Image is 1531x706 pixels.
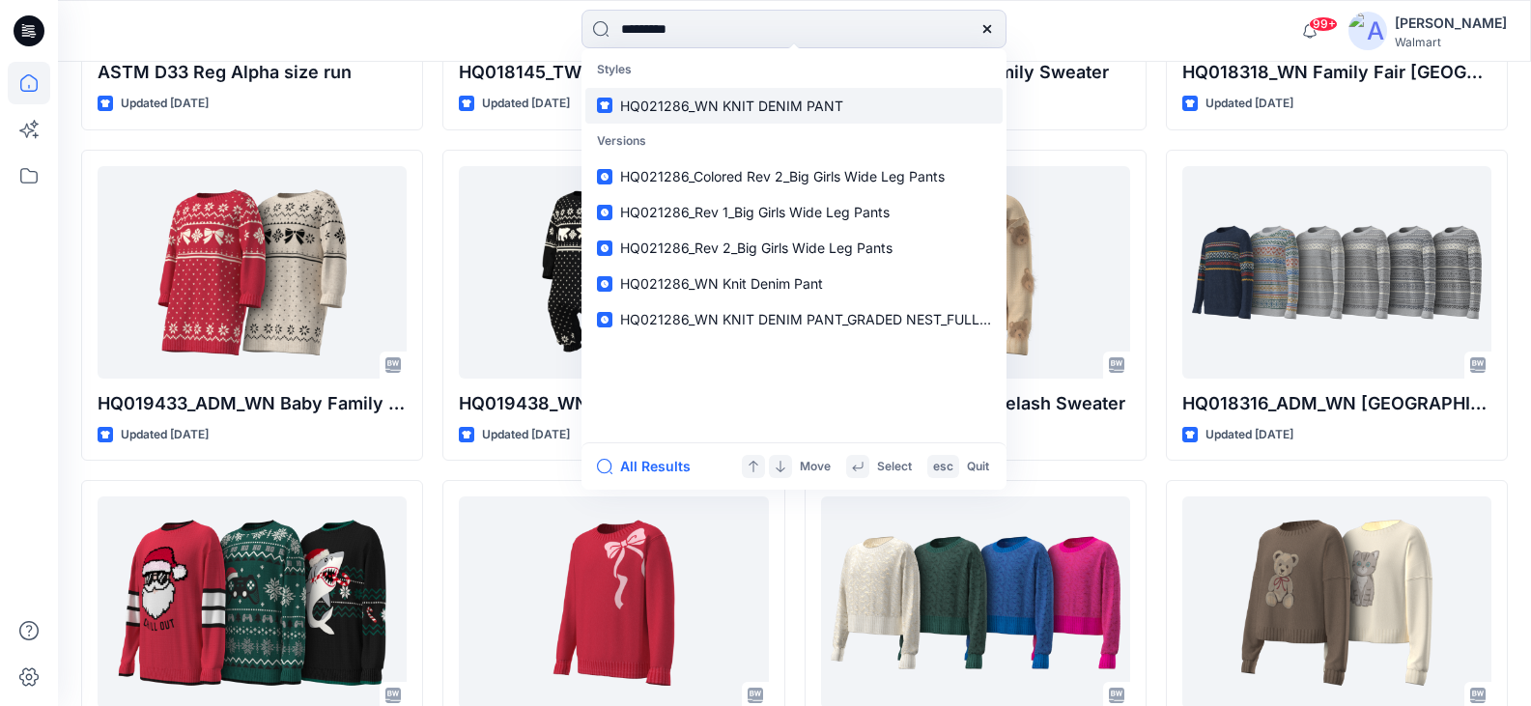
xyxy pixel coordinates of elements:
[1182,59,1491,86] p: HQ018318_WN Family Fair [GEOGRAPHIC_DATA]
[121,94,209,114] p: Updated [DATE]
[967,457,989,477] p: Quit
[585,230,1003,266] a: HQ021286_Rev 2_Big Girls Wide Leg Pants
[1182,166,1491,379] a: HQ018316_ADM_WN Fair Isle Sweater
[1348,12,1387,50] img: avatar
[620,275,823,292] span: HQ021286_WN Knit Denim Pant
[98,390,407,417] p: HQ019433_ADM_WN Baby Family Sweater Dress_SDA04980
[620,311,1054,327] span: HQ021286_WN KNIT DENIM PANT_GRADED NEST_FULL SIZE_ NEW
[620,240,893,256] span: HQ021286_Rev 2_Big Girls Wide Leg Pants
[459,59,768,86] p: HQ018145_TWN Off Shoulder Knit Top
[98,166,407,379] a: HQ019433_ADM_WN Baby Family Sweater Dress_SDA04980
[877,457,912,477] p: Select
[933,457,953,477] p: esc
[482,94,570,114] p: Updated [DATE]
[620,168,945,184] span: HQ021286_Colored Rev 2_Big Girls Wide Leg Pants
[1309,16,1338,32] span: 99+
[1205,94,1293,114] p: Updated [DATE]
[800,457,831,477] p: Move
[1395,35,1507,49] div: Walmart
[459,166,768,379] a: HQ019438_WN Baby Family One Piece
[585,301,1003,337] a: HQ021286_WN KNIT DENIM PANT_GRADED NEST_FULL SIZE_ NEW
[459,390,768,417] p: HQ019438_WN Baby Family One Piece
[1205,425,1293,445] p: Updated [DATE]
[585,88,1003,124] a: HQ021286_WN KNIT DENIM PANT
[1395,12,1507,35] div: [PERSON_NAME]
[585,194,1003,230] a: HQ021286_Rev 1_Big Girls Wide Leg Pants
[620,98,843,114] span: HQ021286_WN KNIT DENIM PANT
[482,425,570,445] p: Updated [DATE]
[585,52,1003,88] p: Styles
[585,158,1003,194] a: HQ021286_Colored Rev 2_Big Girls Wide Leg Pants
[585,124,1003,159] p: Versions
[597,455,703,478] button: All Results
[121,425,209,445] p: Updated [DATE]
[98,59,407,86] p: ASTM D33 Reg Alpha size run
[620,204,890,220] span: HQ021286_Rev 1_Big Girls Wide Leg Pants
[1182,390,1491,417] p: HQ018316_ADM_WN [GEOGRAPHIC_DATA]
[585,266,1003,301] a: HQ021286_WN Knit Denim Pant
